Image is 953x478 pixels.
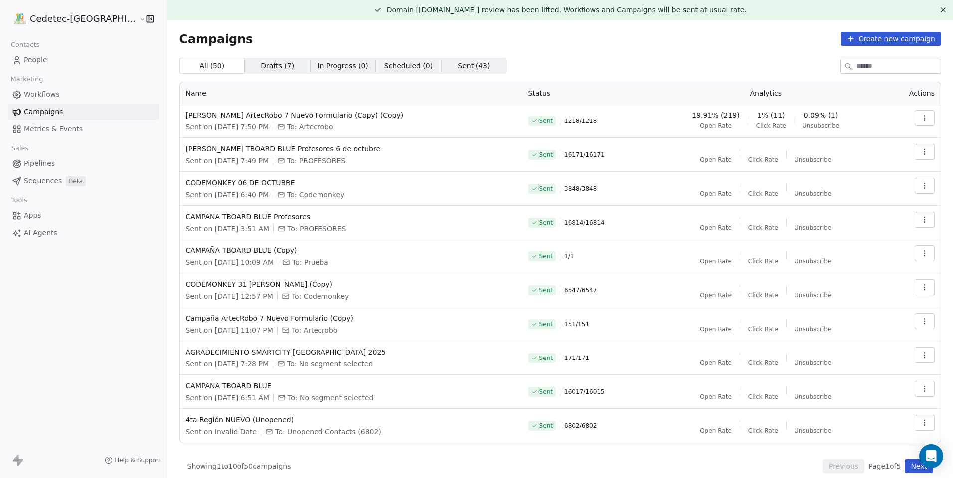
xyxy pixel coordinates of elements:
[387,6,747,14] span: Domain [[DOMAIN_NAME]] review has been lifted. Workflows and Campaigns will be sent at usual rate.
[700,257,732,265] span: Open Rate
[186,415,516,425] span: 4ta Región NUEVO (Unopened)
[6,72,47,87] span: Marketing
[287,190,344,200] span: To: Codemonkey
[522,82,647,104] th: Status
[287,359,373,369] span: To: No segment selected
[748,156,778,164] span: Click Rate
[66,176,86,186] span: Beta
[7,193,31,208] span: Tools
[564,286,597,294] span: 6547 / 6547
[564,388,605,396] span: 16017 / 16015
[748,291,778,299] span: Click Rate
[24,228,57,238] span: AI Agents
[539,117,553,125] span: Sent
[187,461,291,471] span: Showing 1 to 10 of 50 campaigns
[186,178,516,188] span: CODEMONKEY 06 DE OCTUBRE
[841,32,941,46] button: Create new campaign
[539,185,553,193] span: Sent
[564,219,605,227] span: 16814 / 16814
[8,207,159,224] a: Apps
[186,190,269,200] span: Sent on [DATE] 6:40 PM
[564,320,589,328] span: 151 / 151
[539,422,553,430] span: Sent
[186,427,257,437] span: Sent on Invalid Date
[794,156,831,164] span: Unsubscribe
[292,257,328,267] span: To: Prueba
[564,354,589,362] span: 171 / 171
[794,291,831,299] span: Unsubscribe
[12,10,132,27] button: Cedetec-[GEOGRAPHIC_DATA]
[186,347,516,357] span: AGRADECIMIENTO SMARTCITY [GEOGRAPHIC_DATA] 2025
[292,325,338,335] span: To: Artecrobo
[180,82,522,104] th: Name
[539,320,553,328] span: Sent
[8,155,159,172] a: Pipelines
[794,359,831,367] span: Unsubscribe
[186,245,516,255] span: CAMPAÑA TBOARD BLUE (Copy)
[179,32,253,46] span: Campaigns
[458,61,490,71] span: Sent ( 43 )
[186,393,270,403] span: Sent on [DATE] 6:51 AM
[794,427,831,435] span: Unsubscribe
[288,393,373,403] span: To: No segment selected
[186,257,274,267] span: Sent on [DATE] 10:09 AM
[868,461,901,471] span: Page 1 of 5
[539,219,553,227] span: Sent
[748,325,778,333] span: Click Rate
[8,86,159,103] a: Workflows
[186,212,516,222] span: CAMPAÑA TBOARD BLUE Profesores
[288,224,346,234] span: To: PROFESORES
[24,124,83,134] span: Metrics & Events
[186,110,516,120] span: [PERSON_NAME] ArtecRobo 7 Nuevo Formulario (Copy) (Copy)
[564,252,574,260] span: 1 / 1
[700,427,732,435] span: Open Rate
[700,291,732,299] span: Open Rate
[7,141,33,156] span: Sales
[30,12,137,25] span: Cedetec-[GEOGRAPHIC_DATA]
[186,325,273,335] span: Sent on [DATE] 11:07 PM
[756,122,786,130] span: Click Rate
[24,107,63,117] span: Campaigns
[186,122,269,132] span: Sent on [DATE] 7:50 PM
[6,37,44,52] span: Contacts
[186,359,269,369] span: Sent on [DATE] 7:28 PM
[692,110,739,120] span: 19.91% (219)
[748,393,778,401] span: Click Rate
[804,110,838,120] span: 0.09% (1)
[186,224,270,234] span: Sent on [DATE] 3:51 AM
[186,291,273,301] span: Sent on [DATE] 12:57 PM
[287,156,345,166] span: To: PROFESORES
[700,359,732,367] span: Open Rate
[186,144,516,154] span: [PERSON_NAME] TBOARD BLUE Profesores 6 de octubre
[186,381,516,391] span: CAMPAÑA TBOARD BLUE
[8,104,159,120] a: Campaigns
[24,176,62,186] span: Sequences
[794,190,831,198] span: Unsubscribe
[261,61,294,71] span: Drafts ( 7 )
[748,190,778,198] span: Click Rate
[24,55,47,65] span: People
[539,286,553,294] span: Sent
[564,151,605,159] span: 16171 / 16171
[186,313,516,323] span: Campaña ArtecRobo 7 Nuevo Formulario (Copy)
[24,210,41,221] span: Apps
[14,13,26,25] img: IMAGEN%2010%20A%C3%83%C2%91OS.png
[802,122,839,130] span: Unsubscribe
[794,325,831,333] span: Unsubscribe
[105,456,160,464] a: Help & Support
[794,224,831,232] span: Unsubscribe
[700,190,732,198] span: Open Rate
[8,121,159,137] a: Metrics & Events
[647,82,885,104] th: Analytics
[539,354,553,362] span: Sent
[748,427,778,435] span: Click Rate
[275,427,381,437] span: To: Unopened Contacts (6802)
[115,456,160,464] span: Help & Support
[8,52,159,68] a: People
[564,185,597,193] span: 3848 / 3848
[564,422,597,430] span: 6802 / 6802
[292,291,349,301] span: To: Codemonkey
[8,225,159,241] a: AI Agents
[905,459,933,473] button: Next
[919,444,943,468] div: Open Intercom Messenger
